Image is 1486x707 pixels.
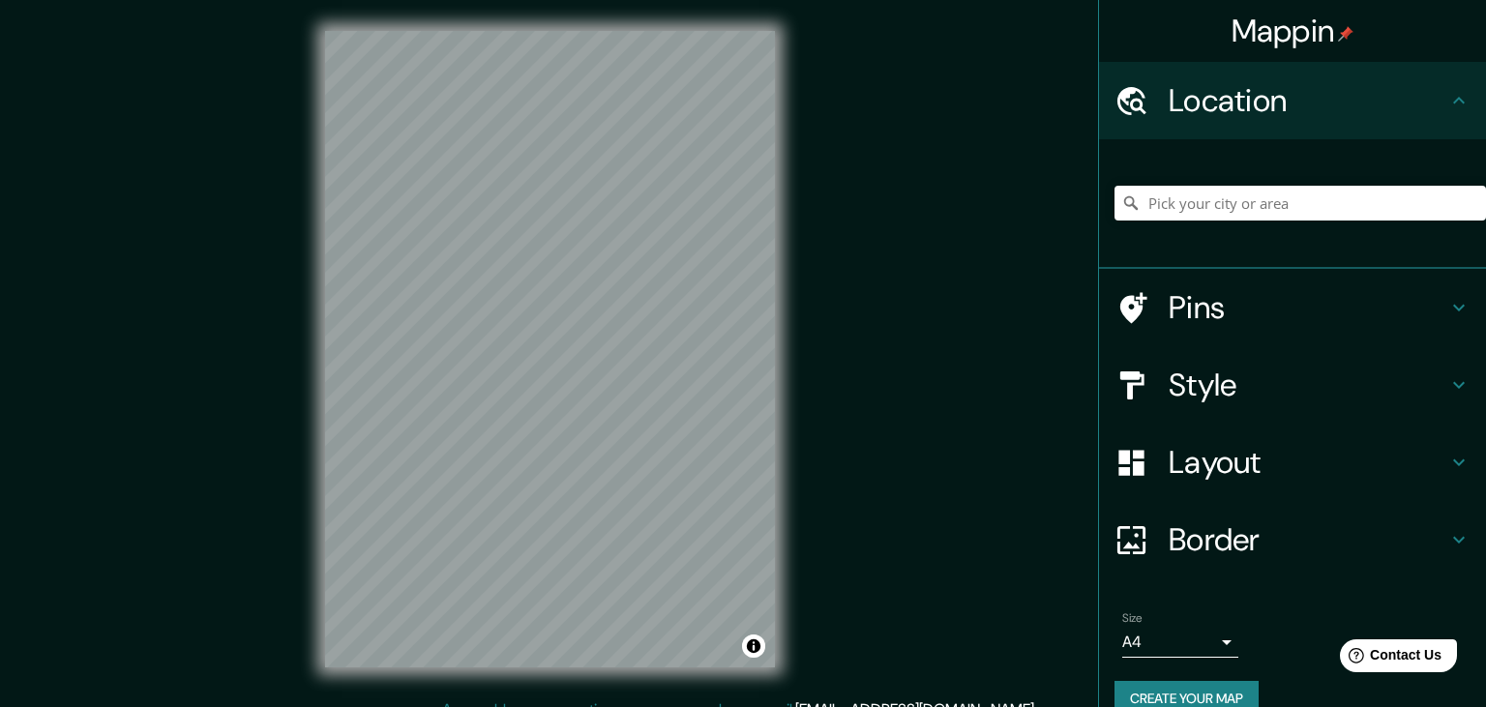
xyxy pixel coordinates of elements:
iframe: Help widget launcher [1314,632,1465,686]
label: Size [1122,610,1143,627]
div: Border [1099,501,1486,578]
div: Layout [1099,424,1486,501]
h4: Pins [1169,288,1447,327]
h4: Style [1169,366,1447,404]
button: Toggle attribution [742,634,765,658]
canvas: Map [325,31,775,667]
div: Pins [1099,269,1486,346]
h4: Location [1169,81,1447,120]
div: Style [1099,346,1486,424]
h4: Mappin [1232,12,1354,50]
h4: Layout [1169,443,1447,482]
div: Location [1099,62,1486,139]
div: A4 [1122,627,1238,658]
img: pin-icon.png [1338,26,1353,42]
input: Pick your city or area [1114,186,1486,221]
h4: Border [1169,520,1447,559]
